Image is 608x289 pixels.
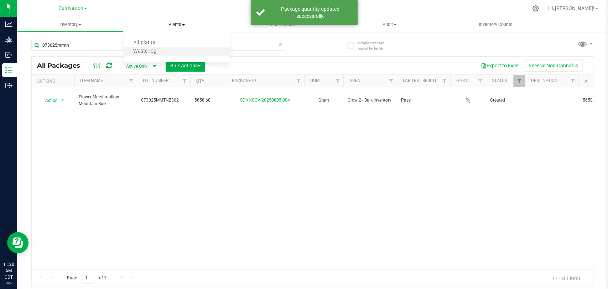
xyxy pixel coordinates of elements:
a: UOM [310,78,319,83]
a: Filter [125,75,137,87]
inline-svg: Outbound [5,82,12,89]
a: Filter [332,75,343,87]
span: Waste log [124,48,166,55]
span: Cultivation [58,5,83,11]
button: Export to Excel [476,60,524,72]
a: Lab Test Result [402,78,436,83]
span: Inventory Counts [469,21,522,28]
a: Filter [292,75,304,87]
a: Filter [474,75,486,87]
span: Audit [337,21,442,28]
a: Status [492,78,507,83]
span: Flower-Marshmallow Mountain-Bulk [79,94,132,107]
span: Inventory [17,21,123,28]
span: 073025MMTNZ302 [141,97,186,104]
inline-svg: Grow [5,36,12,43]
a: Package ID [232,78,256,83]
span: Hi, [PERSON_NAME]! [548,5,594,11]
button: Bulk Actions [166,60,205,72]
span: Gram [308,97,339,104]
input: Search Package ID, Item Name, SKU, Lot or Part Number... [31,40,286,51]
a: Filter [438,75,450,87]
div: Actions [37,79,72,84]
a: SDNNCCV-20250805-004 [240,98,290,103]
a: Inventory Counts [442,17,549,32]
span: Include items not tagged for facility [357,40,393,51]
th: Has COA [450,75,486,87]
a: Lot Number [142,78,168,83]
span: 1 - 1 of 1 items [546,273,586,283]
a: Filter [567,75,578,87]
a: Filter [513,75,525,87]
span: All Packages [37,62,87,69]
button: Receive Non-Cannabis [524,60,583,72]
span: Pass [401,97,446,104]
a: Area [349,78,360,83]
span: Grow 2 - Bulk Inventory [348,97,393,104]
a: Qty [196,79,204,84]
span: Page of 1 [61,273,112,284]
a: Audit [336,17,443,32]
a: Destination [531,78,557,83]
span: 5658.68 [194,97,222,104]
a: Inventory [17,17,124,32]
a: Plants All plants Waste log [124,17,230,32]
p: 08/26 [3,280,14,286]
p: 11:20 AM CDT [3,261,14,280]
div: Manage settings [531,5,540,12]
span: Created [490,97,521,104]
a: Item Name [80,78,103,83]
div: Package quantity updated successfully. [269,5,352,20]
span: Clear [278,40,283,49]
iframe: Resource center [7,232,28,253]
inline-svg: Inventory [5,67,12,74]
span: Plants [124,21,230,28]
input: 1 [82,273,94,284]
a: Filter [178,75,190,87]
a: Filter [385,75,397,87]
span: Action [39,96,58,105]
span: select [58,96,67,105]
inline-svg: Inbound [5,51,12,58]
a: Available [584,79,606,84]
span: Bulk Actions [170,63,201,68]
inline-svg: Analytics [5,21,12,28]
span: All plants [124,40,165,46]
a: Lab Results [230,17,336,32]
